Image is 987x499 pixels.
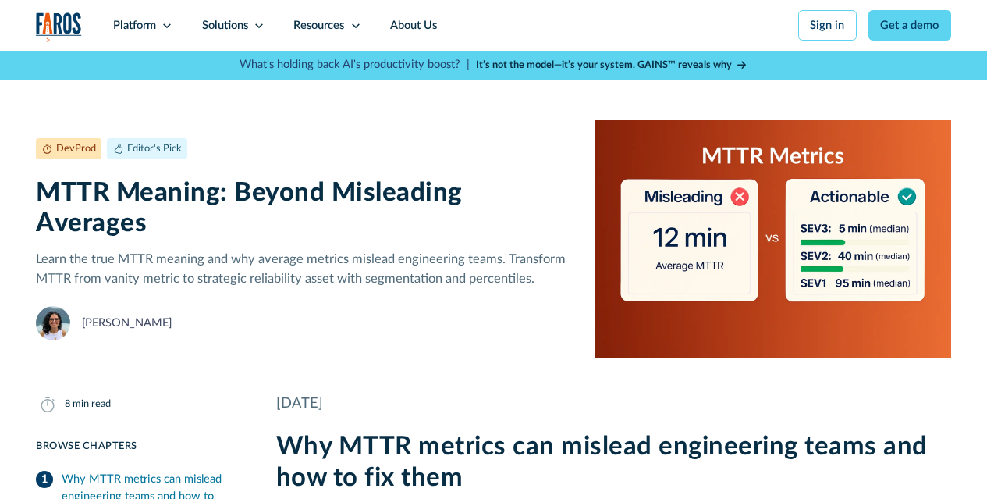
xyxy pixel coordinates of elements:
h2: Why MTTR metrics can mislead engineering teams and how to fix them [276,431,951,493]
a: Get a demo [868,10,951,41]
p: What's holding back AI's productivity boost? | [240,56,470,73]
div: [DATE] [276,393,951,414]
a: home [36,12,82,42]
div: min read [73,397,111,412]
img: Naomi Lurie [36,306,70,340]
a: Sign in [798,10,857,41]
img: Illustration of misleading vs. actionable MTTR metrics [595,120,951,358]
div: [PERSON_NAME] [82,315,172,332]
div: Solutions [202,17,248,34]
a: It’s not the model—it’s your system. GAINS™ reveals why [476,58,747,73]
div: 8 [65,397,70,412]
p: Learn the true MTTR meaning and why average metrics mislead engineering teams. Transform MTTR fro... [36,250,571,289]
div: Resources [293,17,344,34]
div: Browse Chapters [36,439,242,454]
h1: MTTR Meaning: Beyond Misleading Averages [36,177,571,239]
div: Platform [113,17,156,34]
img: Logo of the analytics and reporting company Faros. [36,12,82,42]
div: Editor's Pick [127,141,182,156]
div: DevProd [56,141,96,156]
strong: It’s not the model—it’s your system. GAINS™ reveals why [476,60,732,70]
